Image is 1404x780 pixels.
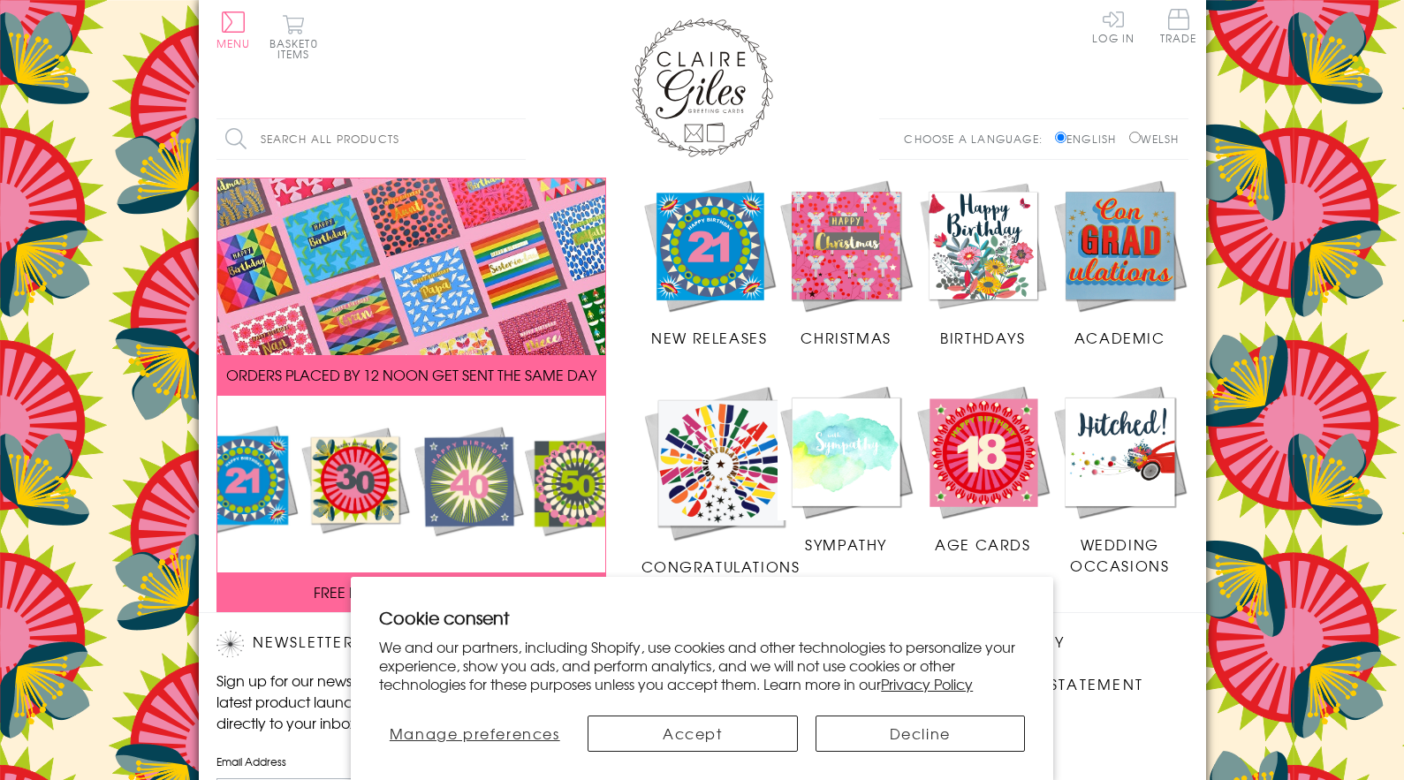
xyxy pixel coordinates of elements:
img: Claire Giles Greetings Cards [632,18,773,157]
span: Sympathy [805,534,887,555]
p: Choose a language: [904,131,1051,147]
span: ORDERS PLACED BY 12 NOON GET SENT THE SAME DAY [226,364,596,385]
a: Log In [1092,9,1135,43]
span: Wedding Occasions [1070,534,1169,576]
p: Sign up for our newsletter to receive the latest product launches, news and offers directly to yo... [216,670,517,733]
span: Birthdays [940,327,1025,348]
span: 0 items [277,35,318,62]
span: FREE P&P ON ALL UK ORDERS [314,581,508,602]
a: Birthdays [914,178,1051,349]
h2: Newsletter [216,631,517,657]
a: Christmas [778,178,914,349]
input: Search [508,119,526,159]
input: Welsh [1129,132,1141,143]
a: Academic [1051,178,1188,349]
label: English [1055,131,1125,147]
a: New Releases [641,178,778,349]
button: Accept [588,716,797,752]
input: Search all products [216,119,526,159]
button: Menu [216,11,251,49]
span: Menu [216,35,251,51]
a: Wedding Occasions [1051,383,1188,576]
p: We and our partners, including Shopify, use cookies and other technologies to personalize your ex... [379,638,1025,693]
span: Congratulations [641,556,801,577]
span: Academic [1074,327,1165,348]
span: Christmas [801,327,891,348]
a: Trade [1160,9,1197,47]
label: Email Address [216,753,517,769]
a: Congratulations [641,383,801,577]
input: English [1055,132,1066,143]
label: Welsh [1129,131,1180,147]
a: Age Cards [914,383,1051,555]
span: Age Cards [935,534,1030,555]
span: Manage preferences [390,723,560,744]
a: Sympathy [778,383,914,555]
a: Privacy Policy [881,673,973,694]
span: Trade [1160,9,1197,43]
button: Manage preferences [379,716,570,752]
button: Basket0 items [269,14,318,59]
button: Decline [816,716,1025,752]
h2: Cookie consent [379,605,1025,630]
span: New Releases [651,327,767,348]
